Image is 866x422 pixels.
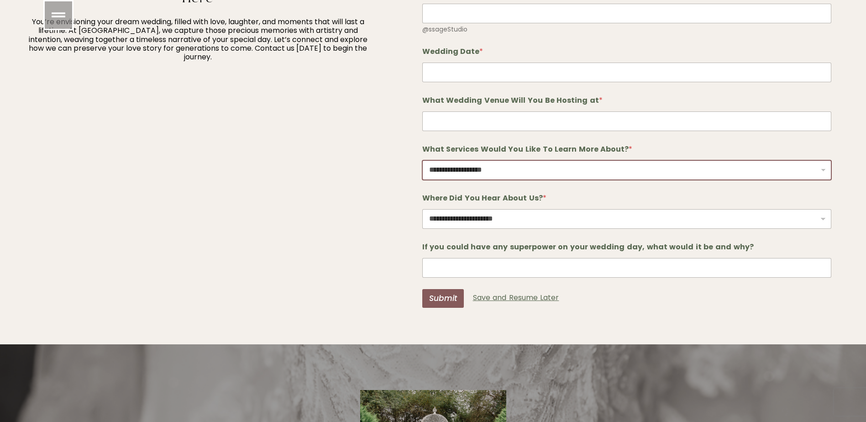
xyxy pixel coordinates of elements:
[422,145,832,153] label: What Services Would You Like To Learn More About?
[422,194,832,202] label: Where Did You Hear About Us?
[422,26,832,33] div: @ssageStudio
[422,289,464,308] button: Submit
[473,292,559,303] a: Save and Resume Later
[422,47,832,56] label: Wedding Date
[28,17,368,61] p: You’re envisioning your dream wedding, filled with love, laughter, and moments that will last a l...
[422,96,832,105] label: What Wedding Venue Will You Be Hosting at
[422,243,832,251] label: If you could have any superpower on your wedding day, what would it be and why?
